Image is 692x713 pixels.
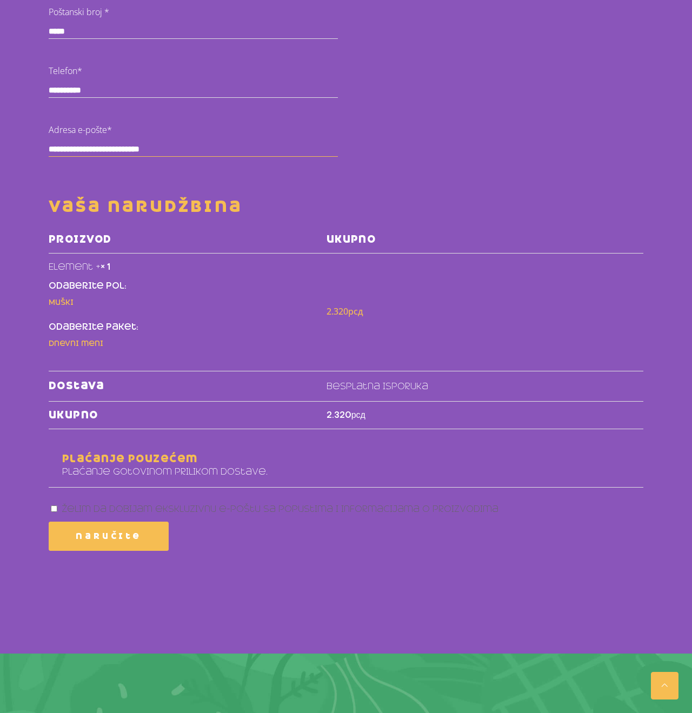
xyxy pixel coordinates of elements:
dt: Odaberite Pol: [49,281,324,291]
input: Želim da dobijam ekskluzivnu e-poštu sa popustima i informacijama o proizvodima [51,505,57,512]
th: Ukupno [324,226,643,254]
p: Muški [49,297,311,309]
span: рсд [348,305,363,317]
bdi: 2.320 [327,305,363,317]
span: рсд [351,409,365,421]
label: Besplatna isporuka [327,379,643,393]
abbr: obavezno [104,6,109,18]
strong: × 1 [101,261,110,272]
bdi: 2.320 [327,409,365,421]
button: Naručite [49,522,169,551]
abbr: obavezno [77,65,82,77]
abbr: obavezno [107,124,112,136]
dt: Odaberite Paket: [49,322,324,332]
td: Element + [49,253,324,371]
th: Ukupno [49,401,324,429]
label: Telefon [49,64,338,78]
span: Želim da dobijam ekskluzivnu e-poštu sa popustima i informacijama o proizvodima [62,503,498,515]
th: Proizvod [49,226,324,254]
label: Poštanski broj [49,5,338,19]
label: Plaćanje pouzećem [62,454,630,464]
label: Adresa e-pošte [49,123,338,137]
p: Plaćanje gotovinom prilikom dostave. [62,464,630,479]
h3: Vaša narudžbina [49,198,643,215]
span: Naručite [76,529,142,544]
p: Dnevni meni [49,338,311,350]
th: Dostava [49,371,324,401]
